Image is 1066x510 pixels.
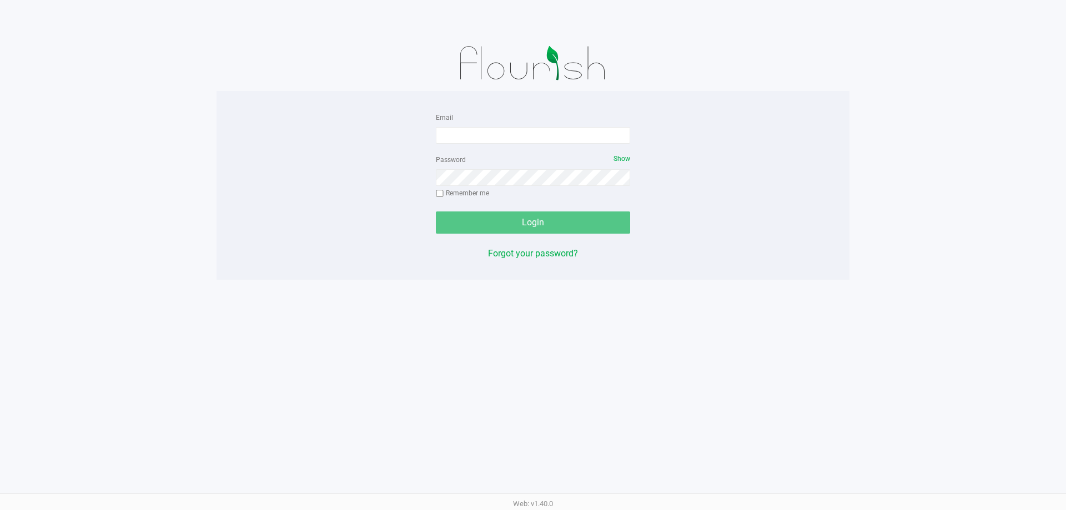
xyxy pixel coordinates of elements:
label: Password [436,155,466,165]
label: Remember me [436,188,489,198]
label: Email [436,113,453,123]
span: Web: v1.40.0 [513,499,553,508]
span: Show [614,155,630,163]
button: Forgot your password? [488,247,578,260]
input: Remember me [436,190,444,198]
